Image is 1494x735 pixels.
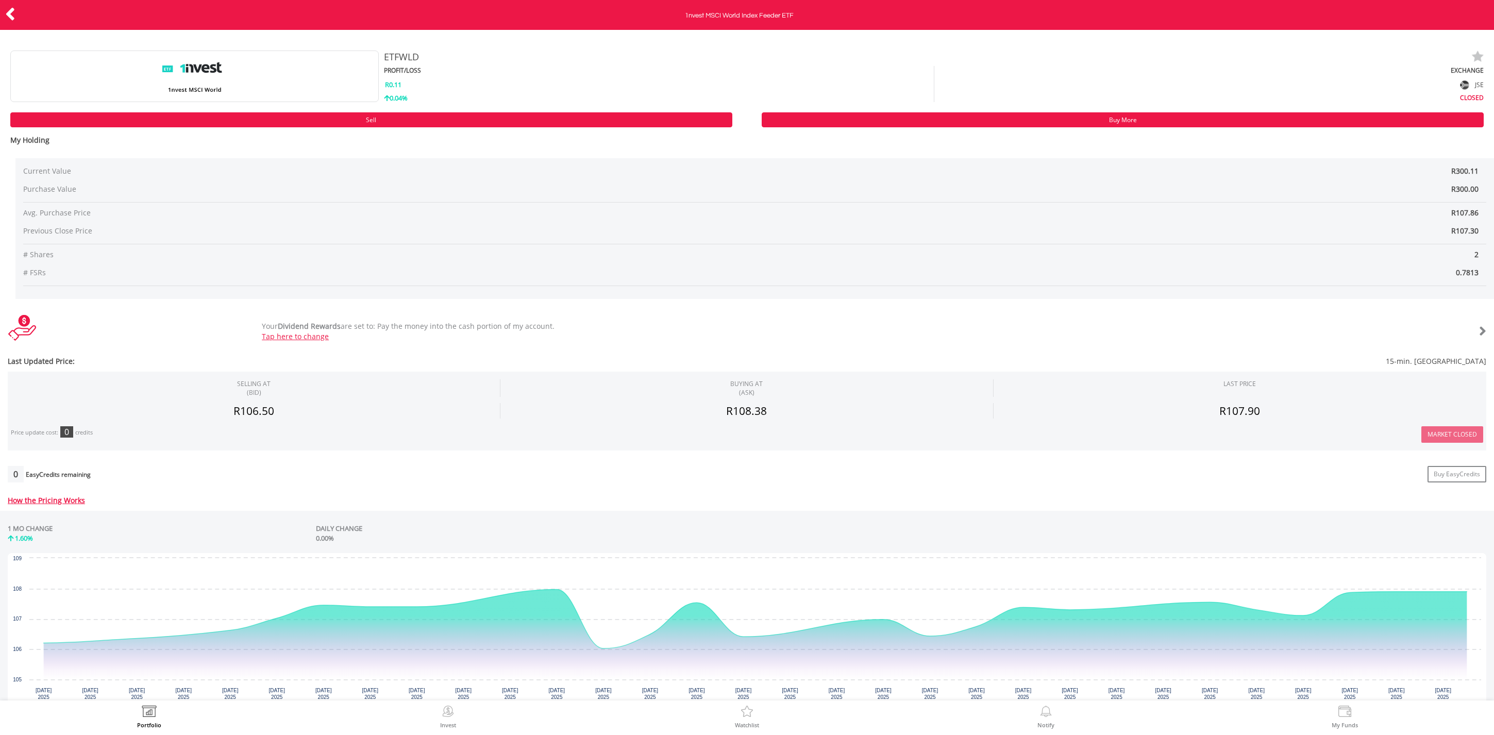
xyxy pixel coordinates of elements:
[237,388,271,397] span: (BID)
[362,688,379,700] text: [DATE] 2025
[23,208,755,218] span: Avg. Purchase Price
[1037,706,1054,728] a: Notify
[689,688,705,700] text: [DATE] 2025
[11,429,58,437] div: Price update cost:
[384,51,1209,64] div: ETFWLD
[278,321,341,331] b: Dividend Rewards
[875,688,892,700] text: [DATE] 2025
[8,553,1486,708] svg: Interactive chart
[316,524,685,533] div: DAILY CHANGE
[1062,688,1078,700] text: [DATE] 2025
[8,553,1486,708] div: Chart. Highcharts interactive chart.
[440,706,456,720] img: Invest Now
[129,688,145,700] text: [DATE] 2025
[1248,688,1265,700] text: [DATE] 2025
[262,331,329,341] a: Tap here to change
[8,495,85,505] a: How the Pricing Works
[1155,688,1171,700] text: [DATE] 2025
[730,379,763,397] span: BUYING AT
[1295,688,1312,700] text: [DATE] 2025
[762,112,1484,127] a: Buy More
[440,706,456,728] a: Invest
[1337,706,1353,720] img: View Funds
[23,184,633,194] span: Purchase Value
[13,586,22,592] text: 108
[156,51,233,102] img: EQU.ZA.ETFWLD.png
[75,429,93,437] div: credits
[1451,226,1479,236] span: R107.30
[409,688,425,700] text: [DATE] 2025
[175,688,192,700] text: [DATE] 2025
[1435,688,1452,700] text: [DATE] 2025
[1461,80,1469,89] img: flag
[237,379,271,397] div: SELLING AT
[316,533,334,543] span: 0.00%
[268,688,285,700] text: [DATE] 2025
[1428,466,1486,482] a: Buy EasyCredits
[1332,722,1358,728] label: My Funds
[934,92,1484,102] div: CLOSED
[8,356,624,366] span: Last Updated Price:
[8,524,53,533] div: 1 MO CHANGE
[26,471,91,480] div: EasyCredits remaining
[254,321,1363,342] div: Your are set to: Pay the money into the cash portion of my account.
[1475,80,1484,89] span: JSE
[384,66,934,75] div: PROFIT/LOSS
[502,688,518,700] text: [DATE] 2025
[233,404,274,418] span: R106.50
[755,249,1487,260] span: 2
[222,688,239,700] text: [DATE] 2025
[624,356,1486,366] span: 15-min. [GEOGRAPHIC_DATA]
[730,388,763,397] span: (ASK)
[922,688,938,700] text: [DATE] 2025
[755,268,1487,278] span: 0.7813
[13,677,22,682] text: 105
[1109,688,1125,700] text: [DATE] 2025
[1219,404,1260,418] span: R107.90
[23,226,755,236] span: Previous Close Price
[456,688,472,700] text: [DATE] 2025
[384,93,934,103] div: 0.04%
[642,688,659,700] text: [DATE] 2025
[735,706,759,728] a: Watchlist
[36,688,52,700] text: [DATE] 2025
[23,268,755,278] span: # FSRs
[739,706,755,720] img: Watchlist
[934,66,1484,75] div: EXCHANGE
[1037,722,1054,728] label: Notify
[782,688,798,700] text: [DATE] 2025
[968,688,985,700] text: [DATE] 2025
[1471,51,1484,63] img: watchlist
[1451,184,1479,194] span: R300.00
[735,722,759,728] label: Watchlist
[13,616,22,622] text: 107
[1451,208,1479,218] span: R107.86
[829,688,845,700] text: [DATE] 2025
[595,688,612,700] text: [DATE] 2025
[1223,379,1256,388] div: LAST PRICE
[1038,706,1054,720] img: View Notifications
[82,688,98,700] text: [DATE] 2025
[137,706,161,728] a: Portfolio
[1332,706,1358,728] a: My Funds
[13,556,22,561] text: 109
[385,80,401,89] span: R0.11
[60,426,73,438] div: 0
[13,646,22,652] text: 106
[1388,688,1405,700] text: [DATE] 2025
[10,112,732,127] a: Sell
[440,722,456,728] label: Invest
[315,688,332,700] text: [DATE] 2025
[549,688,565,700] text: [DATE] 2025
[8,466,24,482] div: 0
[141,706,157,720] img: View Portfolio
[1202,688,1218,700] text: [DATE] 2025
[1421,426,1483,443] button: Market Closed
[15,533,33,543] span: 1.60%
[1015,688,1032,700] text: [DATE] 2025
[23,166,633,176] span: Current Value
[735,688,752,700] text: [DATE] 2025
[1451,166,1479,176] span: R300.11
[726,404,767,418] span: R108.38
[1341,688,1358,700] text: [DATE] 2025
